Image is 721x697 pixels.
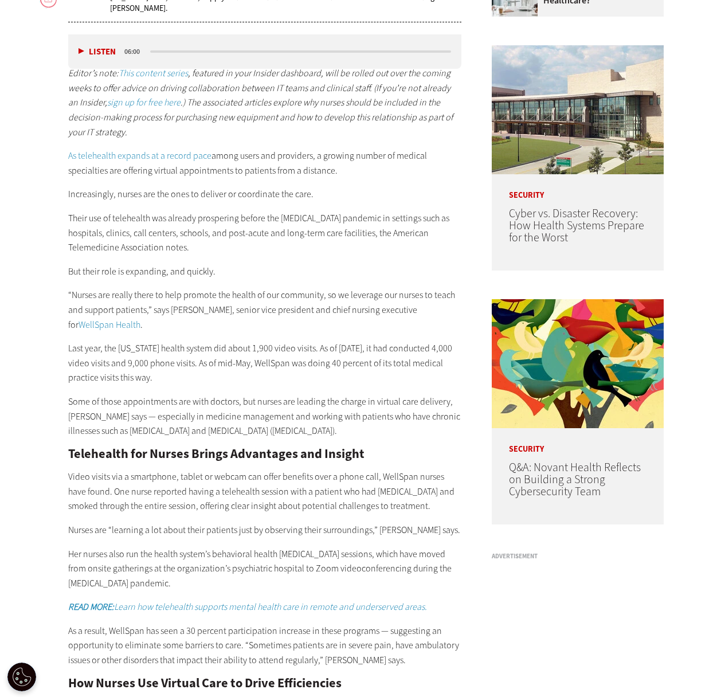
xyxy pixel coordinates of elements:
[68,148,461,178] p: among users and providers, a growing number of medical specialties are offering virtual appointme...
[68,677,461,690] h2: How Nurses Use Virtual Care to Drive Efficiencies
[68,601,114,613] strong: READ MORE:
[68,523,461,538] p: Nurses are “learning a lot about their patients just by observing their surroundings,” [PERSON_NA...
[68,601,427,613] a: READ MORE:Learn how telehealth supports mental health care in remote and underserved areas.
[492,174,664,199] p: Security
[68,34,461,69] div: media player
[68,288,461,332] p: “Nurses are really there to help promote the health of our community, so we leverage our nurses t...
[68,187,461,202] p: Increasingly, nurses are the ones to deliver or coordinate the care.
[68,448,461,460] h2: Telehealth for Nurses Brings Advantages and Insight
[119,67,188,79] a: This content series
[68,469,461,514] p: Video visits via a smartphone, tablet or webcam can offer benefits over a phone call, WellSpan nu...
[79,319,140,331] a: WellSpan Health
[509,206,644,245] a: Cyber vs. Disaster Recovery: How Health Systems Prepare for the Worst
[492,299,664,428] img: abstract illustration of a tree
[509,460,641,499] a: Q&A: Novant Health Reflects on Building a Strong Cybersecurity Team
[492,553,664,559] h3: Advertisement
[68,601,427,613] em: Learn how telehealth supports mental health care in remote and underserved areas.
[123,46,148,57] div: duration
[68,150,211,162] a: As telehealth expands at a record pace
[7,663,36,691] button: Open Preferences
[7,663,36,691] div: Cookie Settings
[68,394,461,438] p: Some of those appointments are with doctors, but nurses are leading the charge in virtual care de...
[68,67,453,138] em: Editor’s note: , featured in your Insider dashboard, will be rolled out over the coming weeks to ...
[492,45,664,174] img: University of Vermont Medical Center’s main campus
[68,624,461,668] p: As a result, WellSpan has seen a 30 percent participation increase in these programs — suggesting...
[68,211,461,255] p: Their use of telehealth was already prospering before the [MEDICAL_DATA] pandemic in settings suc...
[68,547,461,591] p: Her nurses also run the health system’s behavioral health [MEDICAL_DATA] sessions, which have mov...
[68,341,461,385] p: Last year, the [US_STATE] health system did about 1,900 video visits. As of [DATE], it had conduc...
[107,96,181,108] a: sign up for free here
[79,48,116,56] button: Listen
[68,264,461,279] p: But their role is expanding, and quickly.
[492,428,664,453] p: Security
